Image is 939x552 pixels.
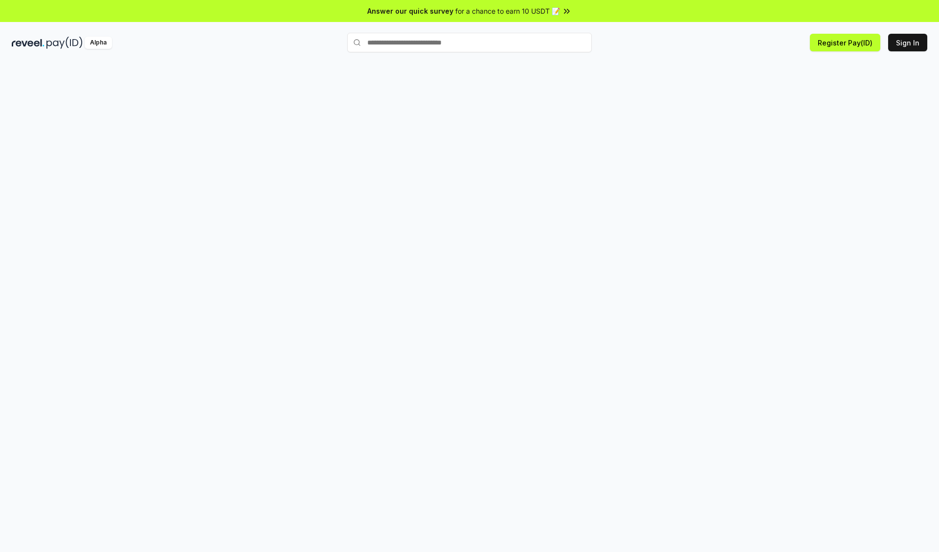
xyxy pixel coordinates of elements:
button: Register Pay(ID) [810,34,880,51]
div: Alpha [85,37,112,49]
span: for a chance to earn 10 USDT 📝 [455,6,560,16]
img: pay_id [46,37,83,49]
span: Answer our quick survey [367,6,453,16]
img: reveel_dark [12,37,45,49]
button: Sign In [888,34,927,51]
